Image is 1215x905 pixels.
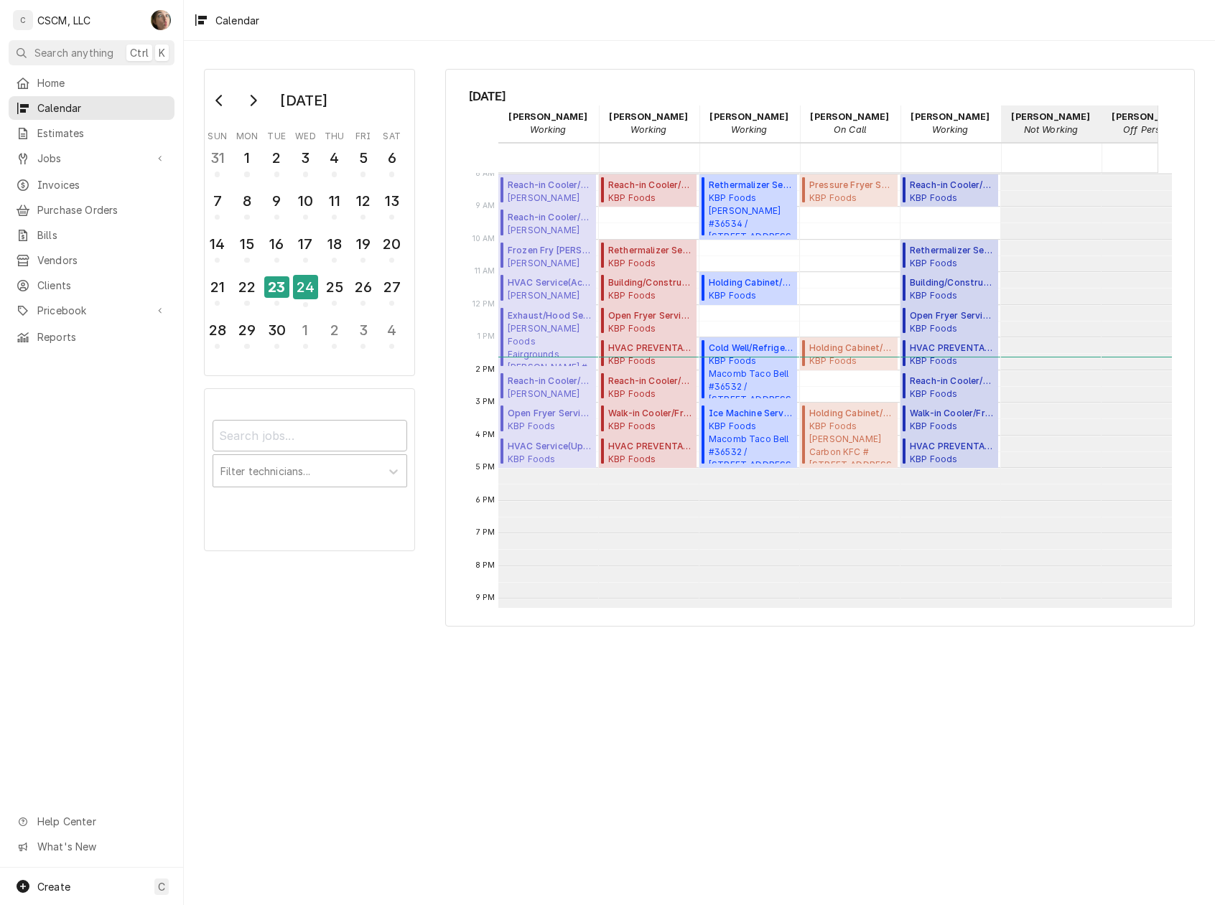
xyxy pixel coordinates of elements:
div: [Service] Cold Well/Refrigerated Prep table/Cold Line KBP Foods Macomb Taco Bell #36532 / 420 W J... [699,337,798,403]
span: KBP Foods [PERSON_NAME] Taco Bell # 37412 / [STREET_ADDRESS][PERSON_NAME][US_STATE][US_STATE] [608,257,692,268]
th: Friday [349,126,378,143]
span: [PERSON_NAME] Foods [PERSON_NAME] # 7654 / [STREET_ADDRESS][PERSON_NAME][US_STATE] [508,224,592,235]
div: [Service] HVAC PREVENTATIVE MAINTENANCE KBP Foods Garden of the Gods Taco Bell # 37398 / 502 Gard... [900,337,999,370]
div: [Service] HVAC PREVENTATIVE MAINTENANCE KBP Foods Union Taco Bell # 37414 / 390 N. Union Blvd, Co... [900,436,999,469]
span: KBP Foods Union Taco Bell # 37414 / [STREET_ADDRESS][US_STATE][US_STATE] [608,420,692,431]
div: 13 [381,190,403,212]
button: Go to previous month [205,89,234,112]
span: Holding Cabinet/Warmer Service ( Uninvoiced ) [709,276,793,289]
a: Go to Help Center [9,810,174,833]
div: [Service] Holding Cabinet/Warmer Service KBP Foods Glen Carbon KFC #5839 / 3202 Highway 159, Glen... [800,403,898,468]
span: KBP Foods Garden of the Gods Taco Bell # 37398 / [STREET_ADDRESS][US_STATE][US_STATE] [608,355,692,366]
div: [Service] Reach-in Cooler/Freezer Service Estel Foods Tucker McDonald's # 7654 / 1119 N Tucker Bl... [498,174,597,207]
div: 3 [352,319,374,341]
div: Building/Construction Service(Past Due)KBP Foods[PERSON_NAME] Taco Bell # 37412 / [STREET_ADDRESS... [599,272,697,305]
div: 15 [236,233,258,255]
div: [Service] Pressure Fryer Service KBP Foods Jacksonville KFC #5835 / 244 W. Morton Ave, Jacksonvil... [800,174,898,207]
span: KBP Foods Macomb Taco Bell #36532 / [STREET_ADDRESS][PERSON_NAME][US_STATE] [709,355,793,398]
span: KBP Foods [PERSON_NAME] Taco Bell # 37412 / [STREET_ADDRESS][PERSON_NAME][US_STATE][US_STATE] [910,289,994,301]
span: Pricebook [37,303,146,318]
div: Holding Cabinet/Warmer Service(Active)KBP FoodsTaylorville KFC #[STREET_ADDRESS][PERSON_NAME] [800,337,898,370]
div: Open Fryer Service(Uninvoiced)KBP FoodsGarden of the Gods Taco Bell # 37398 / [STREET_ADDRESS][US... [900,305,999,338]
div: Chris Lynch - Working [498,105,599,141]
div: [Service] Rethermalizer Service KBP Foods Hancock Taco Bell # 37412 / 2935 Hancock Expressway, Co... [900,240,999,273]
div: Rethermalizer Service(Past Due)KBP Foods[PERSON_NAME] Taco Bell # 37412 / [STREET_ADDRESS][PERSON... [900,240,999,273]
span: Building/Construction Service ( Past Due ) [608,276,692,289]
div: 6 [381,147,403,169]
div: Todd Combs - Off Personal [1102,105,1202,141]
div: 27 [381,276,403,298]
a: Invoices [9,173,174,197]
span: 3 PM [472,396,499,408]
div: 2 [323,319,345,341]
span: KBP Foods [PERSON_NAME] Taco Bell # 37412 / [STREET_ADDRESS][PERSON_NAME][US_STATE][US_STATE] [910,192,994,203]
a: Purchase Orders [9,198,174,222]
div: 16 [266,233,288,255]
span: Exhaust/Hood Service ( Past Due ) [508,309,592,322]
span: Reach-in Cooler/Freezer Service ( Parts Needed/Research ) [608,375,692,388]
span: KBP Foods Garden of the Gods Taco Bell # 37398 / [STREET_ADDRESS][US_STATE][US_STATE] [910,322,994,334]
span: Search anything [34,45,113,60]
div: Calendar Filters [213,407,407,502]
span: Rethermalizer Service ( Past Due ) [608,244,692,257]
div: 4 [323,147,345,169]
div: 26 [352,276,374,298]
div: 8 [236,190,258,212]
div: Sam Smith - Not Working [1001,105,1102,141]
div: [DATE] [275,88,332,113]
div: 31 [206,147,228,169]
div: 18 [323,233,345,255]
span: HVAC PREVENTATIVE MAINTENANCE ( Upcoming ) [608,440,692,453]
span: KBP Foods Garden of the Gods Taco Bell # 37398 / [STREET_ADDRESS][US_STATE][US_STATE] [608,322,692,334]
div: HVAC PREVENTATIVE MAINTENANCE(Upcoming)KBP FoodsUnion Taco Bell # 37414 / [STREET_ADDRESS][US_STA... [599,436,697,469]
strong: [PERSON_NAME] [1112,111,1191,122]
div: HVAC Service(Active)[PERSON_NAME] Foods[GEOGRAPHIC_DATA][PERSON_NAME] / [STREET_ADDRESS][US_STATE] [498,272,597,305]
span: [PERSON_NAME] Foods [PERSON_NAME] # 7654 / [STREET_ADDRESS][PERSON_NAME][US_STATE] [508,257,592,268]
div: [Service] Walk-in Cooler/Freezer Service Call KBP Foods Union Taco Bell # 37414 / 390 N. Union Bl... [599,403,697,436]
div: 20 [381,233,403,255]
div: [Service] Open Fryer Service KBP Foods Garden of the Gods Taco Bell # 37398 / 502 Garden of the G... [900,305,999,338]
div: [Service] Frozen Fry Hopper/Dispenser Service Estel Foods Tucker McDonald's # 7654 / 1119 N Tucke... [498,240,597,273]
strong: [PERSON_NAME] [810,111,889,122]
div: 21 [206,276,228,298]
div: Holding Cabinet/Warmer Service(Uninvoiced)KBP Foods[PERSON_NAME] #36531 / [STREET_ADDRESS][US_STATE] [699,272,798,305]
div: 5 [352,147,374,169]
span: Reach-in Cooler/Freezer Service ( Parts Needed/Research ) [508,211,592,224]
div: HVAC PREVENTATIVE MAINTENANCE(Upcoming)KBP FoodsUnion Taco Bell # 37414 / [STREET_ADDRESS][US_STA... [900,436,999,469]
div: [Service] Building/Construction Service KBP Foods Hancock Taco Bell # 37412 / 2935 Hancock Expres... [599,272,697,305]
span: Reports [37,329,167,344]
div: [Service] HVAC PREVENTATIVE MAINTENANCE KBP Foods Union Taco Bell # 37414 / 390 N. Union Blvd, Co... [599,436,697,469]
div: HVAC Service(Upcoming)KBP FoodsWentzville KFC #[STREET_ADDRESS][PERSON_NAME][US_STATE] [498,436,597,469]
span: KBP Foods [PERSON_NAME] Taco Bell # 37412 / [STREET_ADDRESS][PERSON_NAME][US_STATE][US_STATE] [910,257,994,268]
a: Go to Pricebook [9,299,174,322]
span: Ctrl [130,45,149,60]
em: Working [731,124,767,135]
span: Estimates [37,126,167,141]
div: Calendar Calendar [445,69,1195,627]
span: KBP Foods Wentzville KFC #[STREET_ADDRESS][PERSON_NAME][US_STATE] [508,420,592,431]
span: KBP Foods [PERSON_NAME] Taco Bell # 37412 / [STREET_ADDRESS][PERSON_NAME][US_STATE][US_STATE] [608,289,692,301]
span: Rethermalizer Service ( Active ) [709,179,793,192]
div: 7 [206,190,228,212]
span: 9 AM [472,200,499,212]
div: [Service] Holding Cabinet/Warmer Service KBP Foods Taylorville KFC #5787 / 510 N. Webster St, Tay... [800,337,898,370]
div: HVAC PREVENTATIVE MAINTENANCE(Uninvoiced)KBP FoodsGarden of the Gods Taco Bell # 37398 / [STREET_... [900,337,999,370]
span: Open Fryer Service ( Uninvoiced ) [608,309,692,322]
div: HVAC PREVENTATIVE MAINTENANCE(Uninvoiced)KBP FoodsGarden of the Gods Taco Bell # 37398 / [STREET_... [599,337,697,370]
span: Invoices [37,177,167,192]
div: Reach-in Cooler/Freezer Service(Parts Needed/Research)KBP FoodsGarden of the Gods Taco Bell # 373... [599,370,697,403]
span: [DATE] [469,87,1172,105]
strong: [PERSON_NAME] [508,111,587,122]
div: 9 [266,190,288,212]
div: 12 [352,190,374,212]
div: 24 [293,275,318,299]
div: Izaia Bain - Working [599,105,699,141]
span: Calendar [37,100,167,116]
em: Off Personal [1123,124,1180,135]
div: 29 [236,319,258,341]
span: KBP Foods Union Taco Bell # 37414 / [STREET_ADDRESS][US_STATE][US_STATE] [608,453,692,464]
div: Building/Construction Service(Past Due)KBP Foods[PERSON_NAME] Taco Bell # 37412 / [STREET_ADDRESS... [900,272,999,305]
div: Calendar Day Picker [204,69,415,376]
span: Pressure Fryer Service ( Parts Needed/Research ) [809,179,893,192]
span: HVAC Service ( Upcoming ) [508,440,592,453]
